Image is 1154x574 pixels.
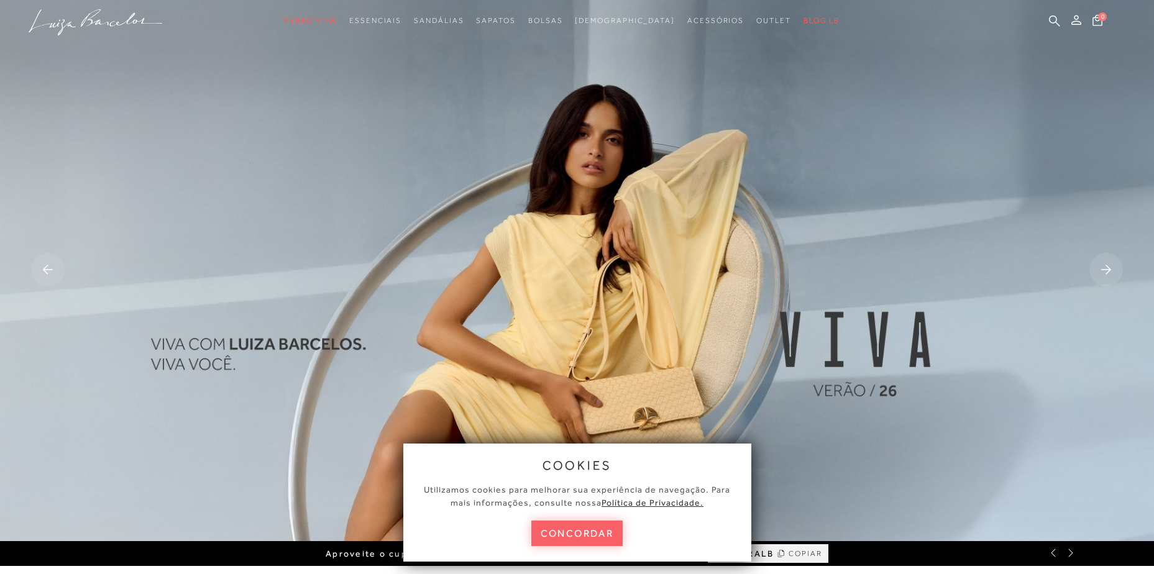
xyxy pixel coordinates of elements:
[476,16,515,25] span: Sapatos
[602,498,703,508] a: Política de Privacidade.
[575,9,675,32] a: noSubCategoriesText
[804,16,840,25] span: BLOG LB
[687,16,744,25] span: Acessórios
[349,16,401,25] span: Essenciais
[528,16,563,25] span: Bolsas
[687,9,744,32] a: noSubCategoriesText
[414,16,464,25] span: Sandálias
[756,16,791,25] span: Outlet
[789,548,822,560] span: COPIAR
[804,9,840,32] a: BLOG LB
[414,9,464,32] a: noSubCategoriesText
[1089,14,1106,30] button: 0
[283,9,337,32] a: noSubCategoriesText
[326,549,526,559] span: Aproveite o cupom de primeira compra
[283,16,337,25] span: Verão Viva
[531,521,623,546] button: concordar
[476,9,515,32] a: noSubCategoriesText
[1098,12,1107,21] span: 0
[528,9,563,32] a: noSubCategoriesText
[424,485,730,508] span: Utilizamos cookies para melhorar sua experiência de navegação. Para mais informações, consulte nossa
[349,9,401,32] a: noSubCategoriesText
[543,458,612,472] span: cookies
[756,9,791,32] a: noSubCategoriesText
[575,16,675,25] span: [DEMOGRAPHIC_DATA]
